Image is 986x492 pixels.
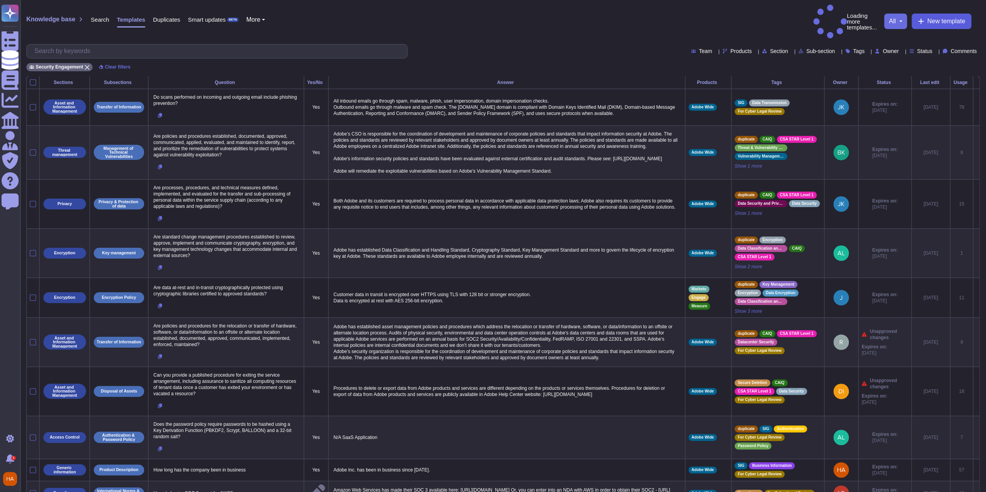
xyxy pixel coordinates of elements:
[872,431,897,437] span: Expires on:
[692,151,714,154] span: Adobe Wide
[738,255,771,259] span: CSA STAR Level 1
[833,290,849,305] img: user
[752,101,786,105] span: Data Transmission
[912,14,971,29] button: New template
[862,350,887,356] span: [DATE]
[915,295,947,301] div: [DATE]
[833,99,849,115] img: user
[692,296,706,300] span: Engage
[953,250,970,256] div: 1
[50,435,79,439] p: Access Control
[953,149,970,156] div: 8
[699,48,712,54] span: Team
[915,149,947,156] div: [DATE]
[102,295,136,300] p: Encryption Policy
[738,247,784,250] span: Data Classification and Handling Standard
[151,232,301,261] p: Are standard change management procedures established to review, approve, implement and communica...
[332,245,682,261] p: Adobe has established Data Classification and Handling Standard, Cryptography Standard, Key Manag...
[151,131,301,160] p: Are policies and procedures established, documented, approved, communicated, applied, evaluated, ...
[738,101,744,105] span: SIG
[762,238,783,242] span: Encryption
[735,264,821,270] span: Show 2 more
[735,163,821,169] span: Show 1 more
[151,419,301,442] p: Does the password policy require passwords to be hashed using a Key Derivation Function (PBKDF2, ...
[738,332,755,336] span: duplicate
[833,384,849,399] img: user
[953,201,970,207] div: 15
[307,250,325,256] p: Yes
[915,201,947,207] div: [DATE]
[953,388,970,394] div: 18
[692,105,714,109] span: Adobe Wide
[332,432,682,442] p: N/A SaaS Application
[57,202,72,206] p: Privacy
[762,283,794,286] span: Key Management
[833,245,849,261] img: user
[738,427,755,431] span: duplicate
[872,204,897,210] span: [DATE]
[915,339,947,345] div: [DATE]
[870,328,908,341] span: Unapproved changes
[833,334,849,350] img: user
[872,101,897,107] span: Expires on:
[46,385,83,398] p: Asset and Information Management
[762,137,772,141] span: CAIQ
[332,129,682,176] p: Adobe’s CSO is responsible for the coordination of development and maintenance of corporate polic...
[915,434,947,441] div: [DATE]
[915,104,947,110] div: [DATE]
[43,80,86,85] div: Sections
[97,340,141,344] p: Transfer of Information
[332,322,682,363] p: Adobe has established asset management policies and procedures which address the relocation or tr...
[3,472,17,486] img: user
[332,96,682,118] p: All inbound emails go through spam, malware, phish, user impersonation, domain impersonation chec...
[307,339,325,345] p: Yes
[813,5,880,38] p: Loading more templates...
[862,399,887,405] span: [DATE]
[915,467,947,473] div: [DATE]
[833,145,849,160] img: user
[738,202,784,206] span: Data Security and Privacy Lifecycle Management
[332,290,682,306] p: Customer data in transit is encrypted over HTTPS using TLS with 128 bit or stronger encryption. D...
[246,17,260,23] span: More
[883,48,898,54] span: Owner
[188,17,226,22] span: Smart updates
[692,435,714,439] span: Adobe Wide
[151,80,301,85] div: Question
[151,283,301,299] p: Are data at-rest and in-transit cryptographically protected using cryptographic libraries certifi...
[46,101,83,113] p: Asset and Information Management
[91,17,109,22] span: Search
[307,201,325,207] p: Yes
[151,183,301,211] p: Are processes, procedures, and technical measures defined, implemented, and evaluated for the tra...
[692,340,714,344] span: Adobe Wide
[692,251,714,255] span: Adobe Wide
[953,80,970,85] div: Usage
[872,107,897,113] span: [DATE]
[46,336,83,348] p: Asset and Information Management
[738,340,774,344] span: Datacenter Security
[307,104,325,110] p: Yes
[96,146,141,159] p: Management of Technical Vulnerabilities
[735,210,821,216] span: Show 1 more
[307,434,325,441] p: Yes
[777,427,804,431] span: Authentication
[738,472,781,476] span: For Cyber Legal Review
[779,389,804,393] span: Data Security
[953,339,970,345] div: 9
[738,154,784,158] span: Vulnerability Management
[105,65,131,69] span: Clear filters
[738,435,781,439] span: For Cyber Legal Review
[780,332,814,336] span: CSA STAR Level 1
[950,48,977,54] span: Comments
[692,304,707,308] span: Measure
[953,434,970,441] div: 7
[872,437,897,444] span: [DATE]
[96,200,141,208] p: Privacy & Protection of data
[833,462,849,478] img: user
[862,80,908,85] div: Status
[780,193,814,197] span: CSA STAR Level 1
[332,465,682,475] p: Adobe Inc. has been in business since [DATE].
[775,381,785,385] span: CAIQ
[872,146,897,153] span: Expires on:
[102,251,136,255] p: Key management
[862,344,887,350] span: Expires on:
